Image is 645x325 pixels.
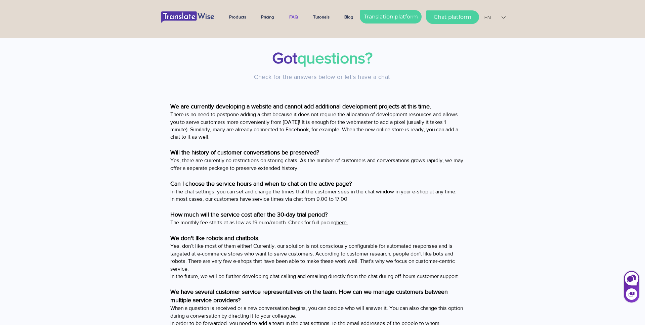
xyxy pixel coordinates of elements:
p: Products [226,9,250,26]
span: Chat platform [434,13,471,21]
div: EN [484,14,491,21]
a: FAQ [284,9,308,26]
a: Chat platform [426,10,479,24]
p: Pricing [258,9,277,26]
a: Products [224,9,256,26]
a: Blog [339,9,363,26]
p: FAQ [286,9,301,26]
p: Tutorials [310,9,333,26]
a: Translation platform [360,10,422,24]
span: Translation platform [364,13,418,20]
a: Tutorials [308,9,339,26]
nav: Site [224,9,363,26]
p: Blog [341,9,357,26]
div: Language Selector: English [480,10,510,25]
img: UUS_logo_TW.png [161,11,214,23]
a: Pricing [256,9,284,26]
iframe: Askly chat [623,270,640,303]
